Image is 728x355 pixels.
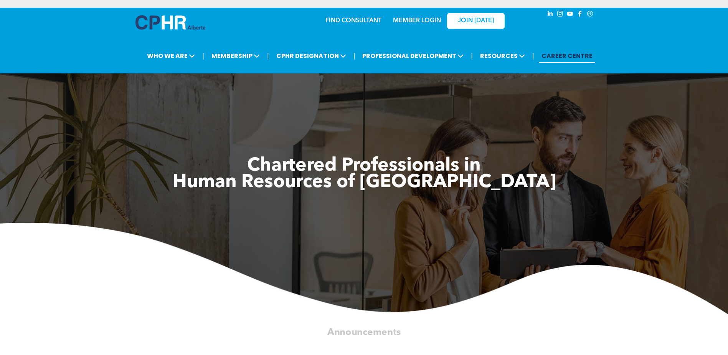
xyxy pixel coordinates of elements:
span: WHO WE ARE [145,49,197,63]
span: Announcements [327,327,401,337]
span: Human Resources of [GEOGRAPHIC_DATA] [173,173,556,192]
a: linkedin [546,10,555,20]
a: MEMBER LOGIN [393,18,441,24]
li: | [353,48,355,64]
span: CPHR DESIGNATION [274,49,348,63]
li: | [267,48,269,64]
li: | [471,48,473,64]
a: Social network [586,10,594,20]
span: MEMBERSHIP [209,49,262,63]
a: CAREER CENTRE [539,49,595,63]
a: youtube [566,10,574,20]
a: instagram [556,10,565,20]
span: PROFESSIONAL DEVELOPMENT [360,49,466,63]
a: JOIN [DATE] [447,13,505,29]
li: | [532,48,534,64]
img: A blue and white logo for cp alberta [135,15,205,30]
span: RESOURCES [478,49,527,63]
span: Chartered Professionals in [247,157,481,175]
a: facebook [576,10,584,20]
span: JOIN [DATE] [458,17,494,25]
a: FIND CONSULTANT [325,18,381,24]
li: | [202,48,204,64]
